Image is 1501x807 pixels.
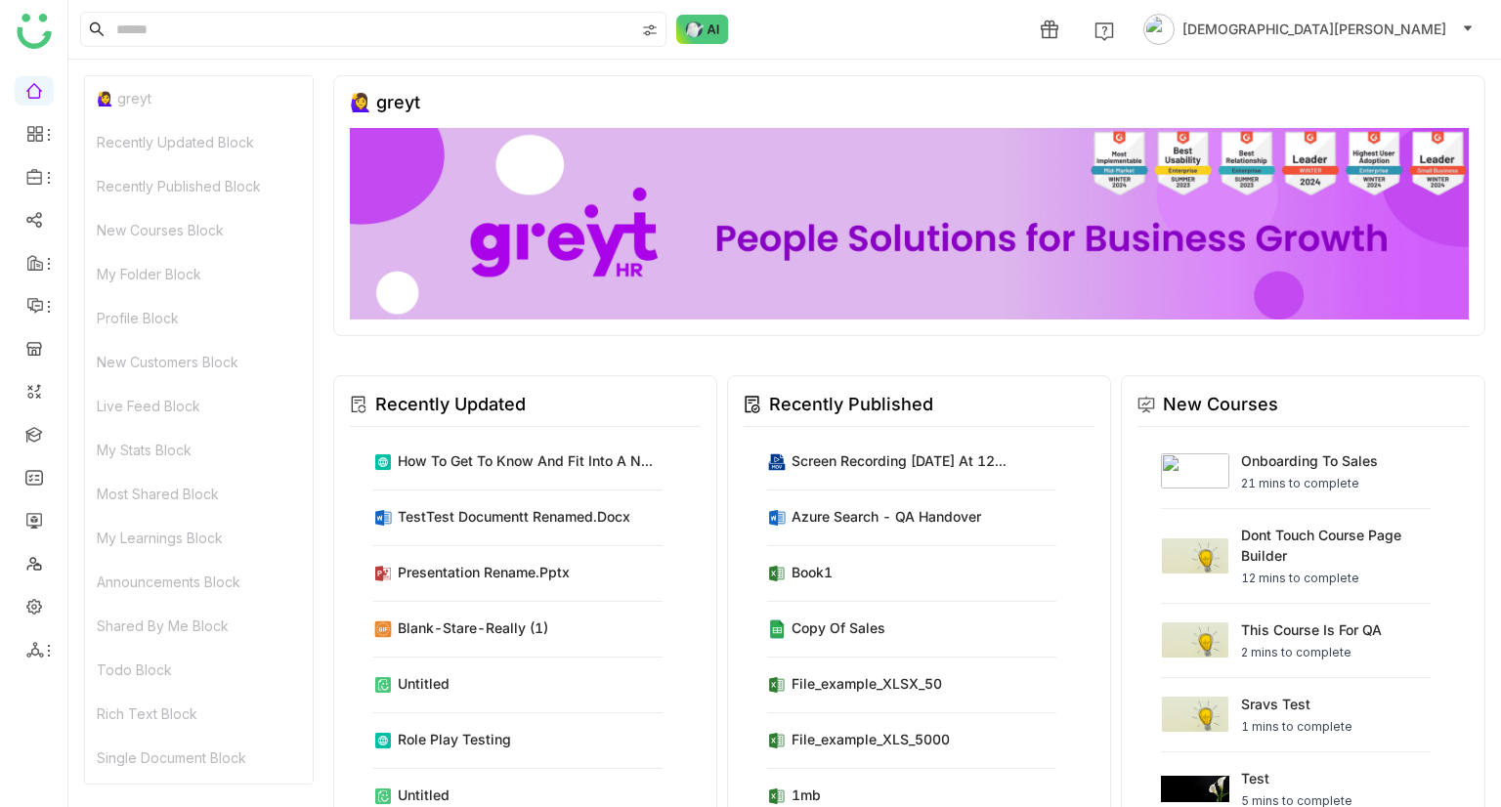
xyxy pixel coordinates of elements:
div: Recently Published [769,391,933,418]
div: 21 mins to complete [1241,475,1378,492]
div: TestTest Documentt renamed.docx [398,506,630,527]
div: Recently Published Block [85,164,313,208]
div: Onboarding to Sales [1241,450,1378,471]
div: file_example_XLS_5000 [792,729,950,749]
div: Live Feed Block [85,384,313,428]
div: Rich Text Block [85,692,313,736]
img: search-type.svg [642,22,658,38]
div: My Folder Block [85,252,313,296]
div: role play testing [398,729,511,749]
div: Most Shared Block [85,472,313,516]
div: 🙋‍♀️ greyt [85,76,313,120]
div: Book1 [792,562,833,582]
div: Untitled [398,785,450,805]
div: file_example_XLSX_50 [792,673,942,694]
div: Presentation rename.pptx [398,562,570,582]
div: Recently Updated [375,391,526,418]
div: 2 mins to complete [1241,644,1382,661]
div: Todo Block [85,648,313,692]
img: ask-buddy-normal.svg [676,15,729,44]
button: [DEMOGRAPHIC_DATA][PERSON_NAME] [1139,14,1478,45]
div: sravs test [1241,694,1352,714]
div: Dont touch course page builder [1241,525,1431,566]
div: My Learnings Block [85,516,313,560]
div: 12 mins to complete [1241,570,1431,587]
img: help.svg [1094,21,1114,41]
img: logo [17,14,52,49]
div: Profile Block [85,296,313,340]
div: Screen Recording [DATE] at 12... [792,450,1007,471]
div: Untitled [398,673,450,694]
div: test [1241,768,1352,788]
div: Shared By Me Block [85,604,313,648]
div: 1mb [792,785,821,805]
div: Recently Updated Block [85,120,313,164]
div: Azure Search - QA Handover [792,506,981,527]
div: This course is for QA [1241,619,1382,640]
div: New Customers Block [85,340,313,384]
div: Copy of sales [792,617,885,638]
img: 68ca8a786afc163911e2cfd3 [350,128,1469,319]
div: Single Document Block [85,736,313,780]
div: 🙋‍♀️ greyt [350,92,420,112]
div: Announcements Block [85,560,313,604]
span: [DEMOGRAPHIC_DATA][PERSON_NAME] [1182,19,1446,40]
img: avatar [1143,14,1175,45]
div: 1 mins to complete [1241,718,1352,736]
div: New Courses Block [85,208,313,252]
div: blank-stare-really (1) [398,617,548,638]
div: How to Get to Know and Fit Into a N... [398,450,653,471]
div: New Courses [1163,391,1278,418]
div: My Stats Block [85,428,313,472]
